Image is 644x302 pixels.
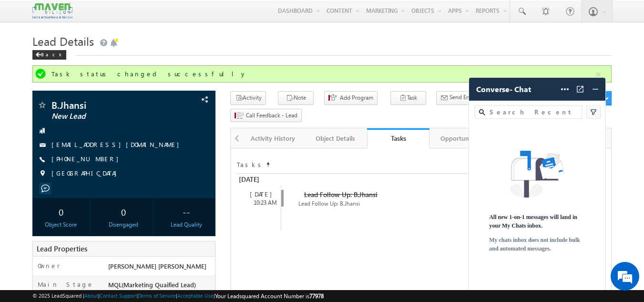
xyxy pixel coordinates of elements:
span: Lead Follow Up: B.Jhansi [304,190,378,199]
a: About [84,292,98,299]
label: Owner [38,261,60,270]
a: Tasks [367,128,429,148]
span: © 2025 LeadSquared | | | | | [32,292,324,301]
img: loading 2 [510,151,564,197]
a: Back [32,50,71,58]
div: Disengaged [97,220,150,229]
span: Lead Details [32,33,94,49]
div: Object Score [35,220,88,229]
a: Terms of Service [139,292,176,299]
a: Contact Support [100,292,137,299]
button: Add Program [324,91,378,105]
div: Activity History [250,133,296,144]
img: Open Full Screen [575,84,585,94]
input: Search Recent Chats [488,107,578,117]
span: Call Feedback - Lead [246,111,297,120]
div: 10:23 AM [241,198,281,207]
div: Lead Quality [160,220,213,229]
span: [PHONE_NUMBER] [51,155,123,164]
button: Note [278,91,314,105]
td: Tasks [236,158,265,169]
div: -- [160,203,213,220]
div: 0 [97,203,150,220]
span: New Lead [51,112,164,121]
span: [GEOGRAPHIC_DATA] [51,169,122,178]
img: Custom Logo [32,2,72,19]
a: Acceptable Use [177,292,214,299]
span: Converse - Chat [476,85,531,94]
button: Activity [230,91,266,105]
div: Tasks [374,134,422,143]
span: Lead Follow Up: B.Jhansi [298,200,360,207]
div: Back [32,50,66,60]
span: My chats inbox does not include bulk and automated messages. [489,236,585,253]
span: 77978 [309,292,324,300]
div: [DATE] [241,190,281,198]
span: Your Leadsquared Account Number is [215,292,324,300]
a: [EMAIL_ADDRESS][DOMAIN_NAME] [51,140,184,148]
span: Lead Properties [37,244,87,253]
div: Opportunities [437,133,483,144]
img: filter icon [589,107,598,117]
a: Activity History [242,128,305,148]
div: MQL(Marketing Quaified Lead) [106,280,215,293]
img: svg+xml;base64,PHN2ZyB4bWxucz0iaHR0cDovL3d3dy53My5vcmcvMjAwMC9zdmciIHdpZHRoPSIyNCIgaGVpZ2h0PSIyNC... [591,84,600,94]
button: Task [390,91,426,105]
label: Main Stage [38,280,94,289]
div: Object Details [312,133,358,144]
div: [DATE] [236,174,280,185]
a: Object Details [305,128,367,148]
span: [PERSON_NAME] [PERSON_NAME] [108,262,206,270]
span: All new 1-on-1 messages will land in your My Chats inbox. [489,213,585,230]
span: B.Jhansi [51,100,164,110]
button: Send Email [436,91,481,105]
div: Task status changed successfully [51,70,595,78]
span: Add Program [340,94,373,102]
a: Opportunities [429,128,492,148]
div: 0 [35,203,88,220]
span: Sort Timeline [266,158,270,167]
button: Call Feedback - Lead [230,109,302,123]
span: Send Email [450,93,477,102]
img: search [479,109,485,115]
